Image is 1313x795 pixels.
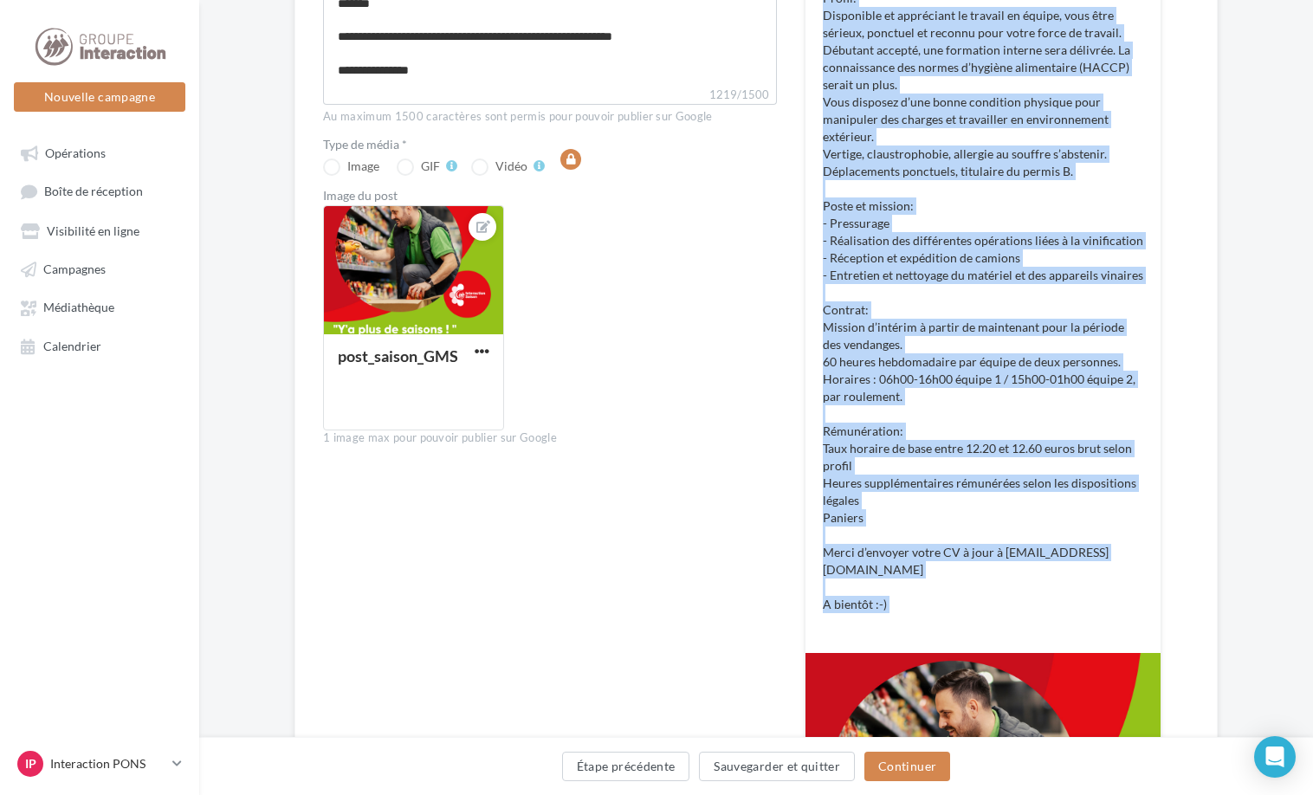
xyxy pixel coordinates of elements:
[45,145,106,160] span: Opérations
[10,330,189,361] a: Calendrier
[25,755,36,772] span: IP
[50,755,165,772] p: Interaction PONS
[43,262,106,276] span: Campagnes
[10,253,189,284] a: Campagnes
[699,752,855,781] button: Sauvegarder et quitter
[10,215,189,246] a: Visibilité en ligne
[338,346,458,365] div: post_saison_GMS
[323,430,777,446] div: 1 image max pour pouvoir publier sur Google
[864,752,950,781] button: Continuer
[323,139,777,151] label: Type de média *
[43,301,114,315] span: Médiathèque
[323,86,777,105] label: 1219/1500
[47,223,139,238] span: Visibilité en ligne
[44,184,143,199] span: Boîte de réception
[10,137,189,168] a: Opérations
[1254,736,1296,778] div: Open Intercom Messenger
[323,190,777,202] div: Image du post
[562,752,690,781] button: Étape précédente
[14,747,185,780] a: IP Interaction PONS
[43,339,101,353] span: Calendrier
[10,291,189,322] a: Médiathèque
[323,109,777,125] div: Au maximum 1500 caractères sont permis pour pouvoir publier sur Google
[14,82,185,112] button: Nouvelle campagne
[10,175,189,207] a: Boîte de réception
